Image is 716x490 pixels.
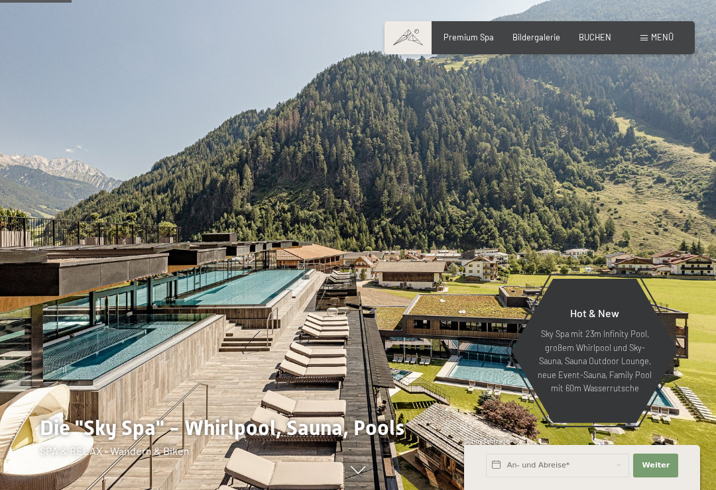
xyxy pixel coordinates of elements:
[633,454,678,477] button: Weiter
[444,32,494,42] a: Premium Spa
[464,437,510,445] span: Schnellanfrage
[642,460,670,471] span: Weiter
[510,278,679,424] a: Hot & New Sky Spa mit 23m Infinity Pool, großem Whirlpool und Sky-Sauna, Sauna Outdoor Lounge, ne...
[537,327,652,395] p: Sky Spa mit 23m Infinity Pool, großem Whirlpool und Sky-Sauna, Sauna Outdoor Lounge, neue Event-S...
[579,32,611,42] a: BUCHEN
[651,32,674,42] span: Menü
[570,307,619,319] span: Hot & New
[512,32,560,42] a: Bildergalerie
